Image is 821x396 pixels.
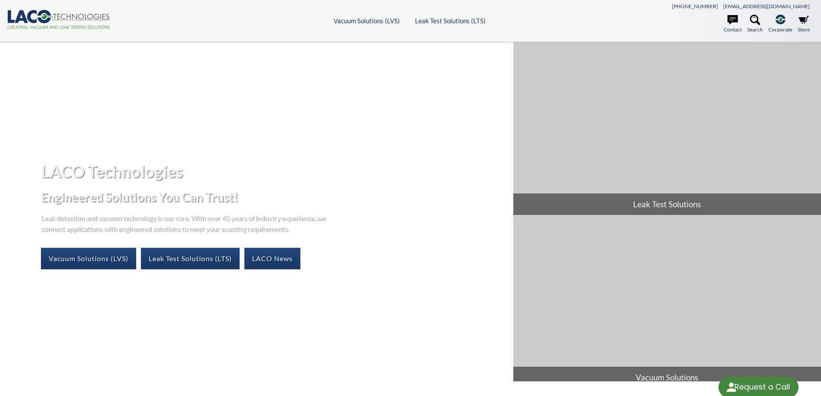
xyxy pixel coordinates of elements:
[513,367,821,388] span: Vacuum Solutions
[41,189,506,205] h2: Engineered Solutions You Can Trust!
[513,193,821,215] span: Leak Test Solutions
[41,248,136,269] a: Vacuum Solutions (LVS)
[798,15,810,34] a: Store
[724,380,738,394] img: round button
[747,15,763,34] a: Search
[768,25,792,34] span: Corporate
[672,3,718,9] a: [PHONE_NUMBER]
[41,161,506,182] h1: LACO Technologies
[141,248,240,269] a: Leak Test Solutions (LTS)
[723,3,810,9] a: [EMAIL_ADDRESS][DOMAIN_NAME]
[41,212,330,234] p: Leak detection and vacuum technology is our core. With over 45 years of industry experience, we c...
[724,15,742,34] a: Contact
[513,42,821,215] a: Leak Test Solutions
[415,17,486,25] a: Leak Test Solutions (LTS)
[513,215,821,388] a: Vacuum Solutions
[244,248,300,269] a: LACO News
[334,17,400,25] a: Vacuum Solutions (LVS)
